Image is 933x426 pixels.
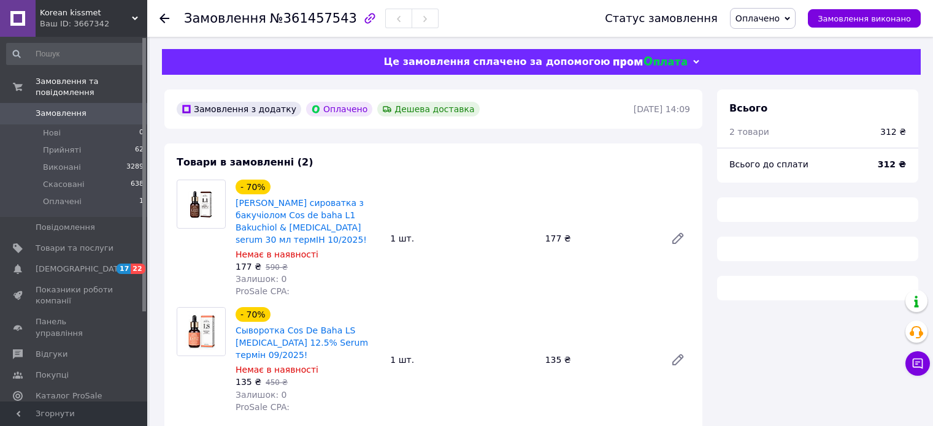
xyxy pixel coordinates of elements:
button: Чат з покупцем [905,351,930,376]
span: Панель управління [36,316,113,338]
div: Дешева доставка [377,102,479,116]
span: Залишок: 0 [236,390,287,400]
div: 1 шт. [385,230,540,247]
span: 590 ₴ [266,263,288,272]
div: 135 ₴ [540,351,661,368]
span: Замовлення та повідомлення [36,76,147,98]
time: [DATE] 14:09 [634,104,690,114]
span: 0 [139,127,144,139]
img: Антивікова сироватка з бакучіолом Cos de baha L1 Bakuchiol & retinol serum 30 мл термІН 10/2025! [177,180,225,228]
span: Замовлення [184,11,266,26]
span: Прийняті [43,145,81,156]
span: 3289 [126,162,144,173]
div: Замовлення з додатку [177,102,301,116]
span: Замовлення [36,108,86,119]
div: Повернутися назад [159,12,169,25]
b: 312 ₴ [878,159,906,169]
a: Сыворотка Cos De Baha LS [MEDICAL_DATA] 12.5% Serum термін 09/2025! [236,325,368,360]
div: Оплачено [306,102,372,116]
span: Нові [43,127,61,139]
span: Скасовані [43,179,85,190]
a: Редагувати [666,226,690,251]
span: Всього [729,102,767,114]
button: Замовлення виконано [808,9,921,28]
span: Каталог ProSale [36,390,102,401]
input: Пошук [6,43,145,65]
span: 638 [131,179,144,190]
span: Товари та послуги [36,243,113,254]
span: Повідомлення [36,222,95,233]
span: 2 товари [729,127,769,137]
div: - 70% [236,307,271,322]
span: 135 ₴ [236,377,261,387]
div: 1 шт. [385,351,540,368]
span: №361457543 [270,11,357,26]
span: Показники роботи компанії [36,284,113,306]
span: Це замовлення сплачено за допомогою [383,56,610,67]
span: Оплачено [735,13,780,23]
span: ProSale CPA: [236,286,290,296]
span: 22 [131,264,145,274]
span: Всього до сплати [729,159,808,169]
span: 62 [135,145,144,156]
span: Залишок: 0 [236,274,287,284]
div: - 70% [236,180,271,194]
img: evopay logo [613,56,687,68]
span: 450 ₴ [266,378,288,387]
span: Виконані [43,162,81,173]
span: Замовлення виконано [818,14,911,23]
span: Немає в наявності [236,365,318,375]
span: 17 [117,264,131,274]
div: 312 ₴ [880,126,906,138]
a: [PERSON_NAME] сироватка з бакучіолом Cos de baha L1 Bakuchiol & [MEDICAL_DATA] serum 30 мл термІН... [236,198,367,245]
div: 177 ₴ [540,230,661,247]
span: Товари в замовленні (2) [177,156,313,168]
span: Оплачені [43,196,82,207]
img: Сыворотка Cos De Baha LS Lactic Acid 12.5% Serum термін 09/2025! [177,308,225,356]
span: Korean kissmet [40,7,132,18]
span: 1 [139,196,144,207]
span: [DEMOGRAPHIC_DATA] [36,264,126,275]
span: Відгуки [36,349,67,360]
span: Покупці [36,370,69,381]
span: ProSale CPA: [236,402,290,412]
a: Редагувати [666,348,690,372]
div: Статус замовлення [605,12,718,25]
div: Ваш ID: 3667342 [40,18,147,29]
span: Немає в наявності [236,249,318,259]
span: 177 ₴ [236,262,261,272]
